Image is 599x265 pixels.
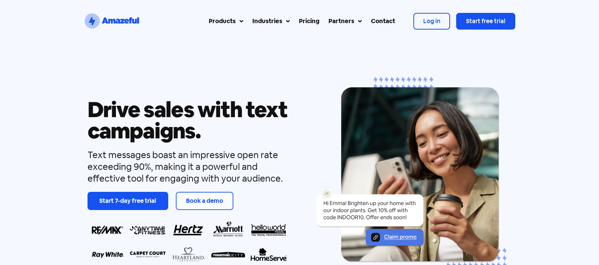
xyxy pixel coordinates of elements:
[423,17,440,25] span: Log in
[88,99,289,141] h1: Drive sales with text campaigns.
[413,13,450,30] a: Log in
[83,12,140,30] a: SVG link
[324,12,366,30] a: Partners
[204,12,248,30] a: Products
[176,192,233,210] a: Book a demo
[99,197,156,205] span: Start 7-day free trial
[456,13,515,30] a: Start free trial
[186,197,223,205] span: Book a demo
[252,17,282,26] div: Industries
[294,12,324,30] a: Pricing
[328,17,354,26] div: Partners
[248,12,294,30] a: Industries
[209,17,236,26] div: Products
[371,17,395,26] div: Contact
[88,192,168,210] a: Start 7-day free trial
[299,17,319,26] div: Pricing
[466,17,505,25] span: Start free trial
[88,149,289,185] div: Text messages boast an impressive open rate exceeding 90%, making it a powerful and effective too...
[366,12,400,30] a: Contact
